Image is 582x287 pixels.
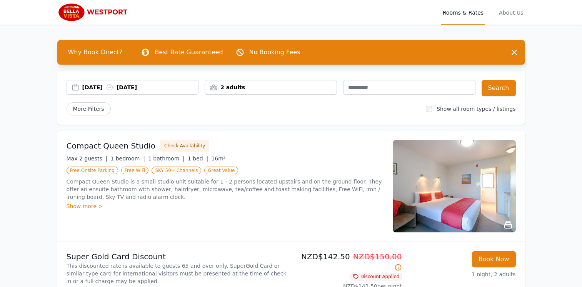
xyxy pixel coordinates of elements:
button: Check Availability [160,140,209,152]
p: Compact Queen Studio is a small studio unit suitable for 1 - 2 persons located upstairs and on th... [67,178,384,201]
button: Search [482,80,516,96]
span: 1 bedroom | [110,155,145,162]
p: No Booking Fees [249,48,300,57]
label: Show all room types / listings [437,106,515,112]
span: More Filters [67,102,111,115]
div: 2 adults [205,83,337,91]
span: Why Book Direct? [62,45,129,60]
div: [DATE] [DATE] [82,83,198,91]
span: 1 bed | [188,155,208,162]
button: Book Now [472,251,516,267]
span: Discount Applied [350,273,402,280]
span: NZD$150.00 [353,252,402,261]
span: 16m² [211,155,225,162]
span: Free WiFi [121,167,149,174]
span: Free Onsite Parking [67,167,118,174]
img: Bella Vista Westport [57,3,132,22]
span: Great Value [204,167,238,174]
p: Best Rate Guaranteed [155,48,223,57]
p: 1 night, 2 adults [408,270,516,278]
p: NZD$142.50 [294,251,402,273]
span: SKY 50+ Channels [152,167,201,174]
span: 1 bathroom | [148,155,185,162]
h3: Compact Queen Studio [67,140,156,151]
p: This discounted rate is available to guests 65 and over only. SuperGold Card or similar type card... [67,262,288,285]
span: Max 2 guests | [67,155,108,162]
p: Super Gold Card Discount [67,251,288,262]
div: Show more > [67,202,384,210]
